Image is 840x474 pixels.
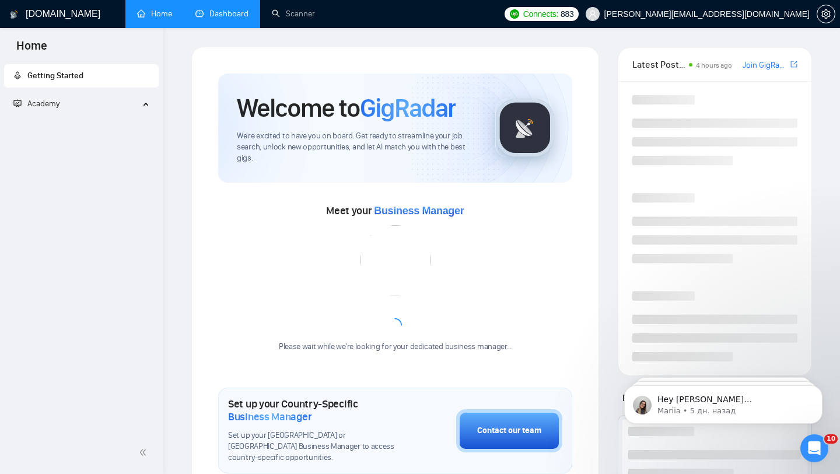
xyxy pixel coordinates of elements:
[510,9,519,19] img: upwork-logo.png
[523,8,558,20] span: Connects:
[228,410,311,423] span: Business Manager
[790,60,797,69] span: export
[589,10,597,18] span: user
[817,5,835,23] button: setting
[326,204,464,217] span: Meet your
[477,424,541,437] div: Contact our team
[388,318,402,332] span: loading
[374,205,464,217] span: Business Manager
[800,434,828,462] iframe: Intercom live chat
[137,9,172,19] a: homeHome
[13,99,22,107] span: fund-projection-screen
[237,92,456,124] h1: Welcome to
[790,59,797,70] a: export
[7,37,57,62] span: Home
[139,447,150,458] span: double-left
[228,430,398,463] span: Set up your [GEOGRAPHIC_DATA] or [GEOGRAPHIC_DATA] Business Manager to access country-specific op...
[13,71,22,79] span: rocket
[27,71,83,81] span: Getting Started
[10,5,18,24] img: logo
[195,9,249,19] a: dashboardDashboard
[607,361,840,442] iframe: Intercom notifications сообщение
[272,9,315,19] a: searchScanner
[743,59,788,72] a: Join GigRadar Slack Community
[561,8,573,20] span: 883
[824,434,838,444] span: 10
[27,99,60,109] span: Academy
[4,64,159,88] li: Getting Started
[237,131,477,164] span: We're excited to have you on board. Get ready to streamline your job search, unlock new opportuni...
[696,61,732,69] span: 4 hours ago
[272,341,519,353] div: Please wait while we're looking for your dedicated business manager...
[496,99,554,157] img: gigradar-logo.png
[228,398,398,423] h1: Set up your Country-Specific
[360,225,430,295] img: error
[817,9,835,19] a: setting
[456,409,562,452] button: Contact our team
[632,57,685,72] span: Latest Posts from the GigRadar Community
[360,92,456,124] span: GigRadar
[13,99,60,109] span: Academy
